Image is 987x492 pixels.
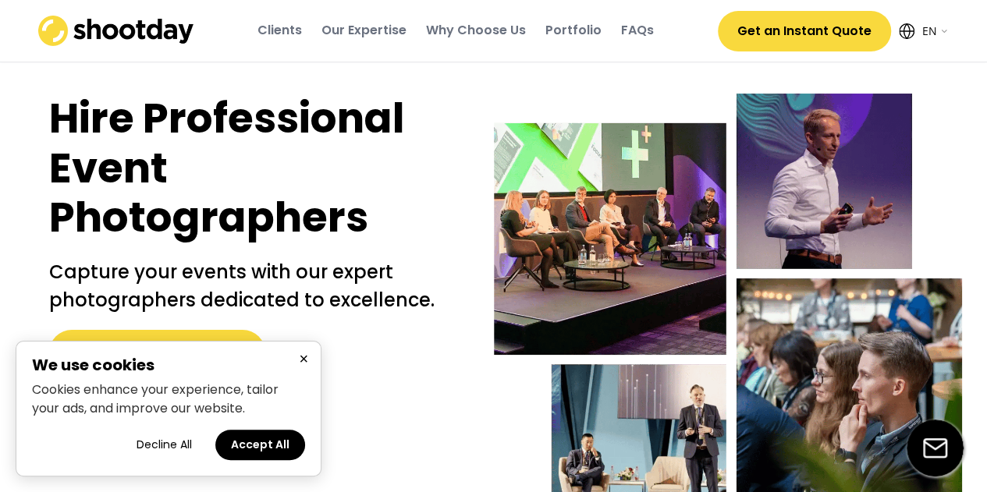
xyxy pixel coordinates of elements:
h2: We use cookies [32,357,305,373]
div: Portfolio [545,22,602,39]
div: Why Choose Us [426,22,526,39]
div: Clients [257,22,302,39]
button: Get an Instant Quote [718,11,891,51]
button: Accept all cookies [215,430,305,460]
h2: Capture your events with our expert photographers dedicated to excellence. [49,258,463,314]
button: Get an Instant Quote [49,330,265,375]
img: shootday_logo.png [38,16,194,46]
div: Our Expertise [321,22,407,39]
img: Icon%20feather-globe%20%281%29.svg [899,23,914,39]
img: email-icon%20%281%29.svg [907,419,964,476]
button: Decline all cookies [121,430,208,460]
div: FAQs [621,22,654,39]
h1: Hire Professional Event Photographers [49,94,463,242]
button: Close cookie banner [294,349,313,369]
p: Cookies enhance your experience, tailor your ads, and improve our website. [32,381,305,418]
